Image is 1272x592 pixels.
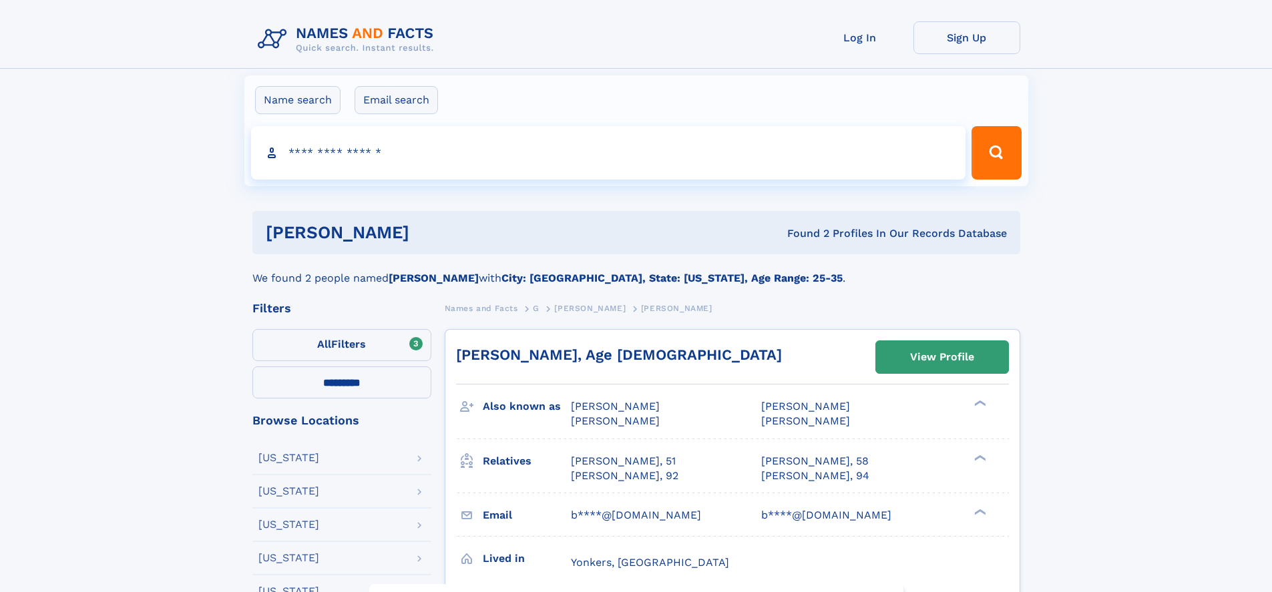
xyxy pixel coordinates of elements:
[641,304,712,313] span: [PERSON_NAME]
[971,399,987,408] div: ❯
[598,226,1007,241] div: Found 2 Profiles In Our Records Database
[571,469,678,483] a: [PERSON_NAME], 92
[972,126,1021,180] button: Search Button
[483,395,571,418] h3: Also known as
[971,507,987,516] div: ❯
[252,302,431,314] div: Filters
[483,504,571,527] h3: Email
[761,400,850,412] span: [PERSON_NAME]
[456,346,782,363] a: [PERSON_NAME], Age [DEMOGRAPHIC_DATA]
[258,519,319,530] div: [US_STATE]
[761,414,850,427] span: [PERSON_NAME]
[252,254,1020,286] div: We found 2 people named with .
[255,86,341,114] label: Name search
[913,21,1020,54] a: Sign Up
[252,414,431,426] div: Browse Locations
[389,272,479,284] b: [PERSON_NAME]
[258,553,319,563] div: [US_STATE]
[761,469,869,483] a: [PERSON_NAME], 94
[483,450,571,473] h3: Relatives
[501,272,843,284] b: City: [GEOGRAPHIC_DATA], State: [US_STATE], Age Range: 25-35
[761,454,869,469] a: [PERSON_NAME], 58
[554,300,626,316] a: [PERSON_NAME]
[571,414,660,427] span: [PERSON_NAME]
[876,341,1008,373] a: View Profile
[533,300,540,316] a: G
[571,454,676,469] a: [PERSON_NAME], 51
[971,453,987,462] div: ❯
[258,453,319,463] div: [US_STATE]
[483,547,571,570] h3: Lived in
[910,342,974,372] div: View Profile
[317,338,331,350] span: All
[533,304,540,313] span: G
[807,21,913,54] a: Log In
[251,126,966,180] input: search input
[571,556,729,569] span: Yonkers, [GEOGRAPHIC_DATA]
[554,304,626,313] span: [PERSON_NAME]
[571,400,660,412] span: [PERSON_NAME]
[355,86,438,114] label: Email search
[252,21,445,57] img: Logo Names and Facts
[252,329,431,361] label: Filters
[266,224,598,241] h1: [PERSON_NAME]
[445,300,518,316] a: Names and Facts
[258,486,319,497] div: [US_STATE]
